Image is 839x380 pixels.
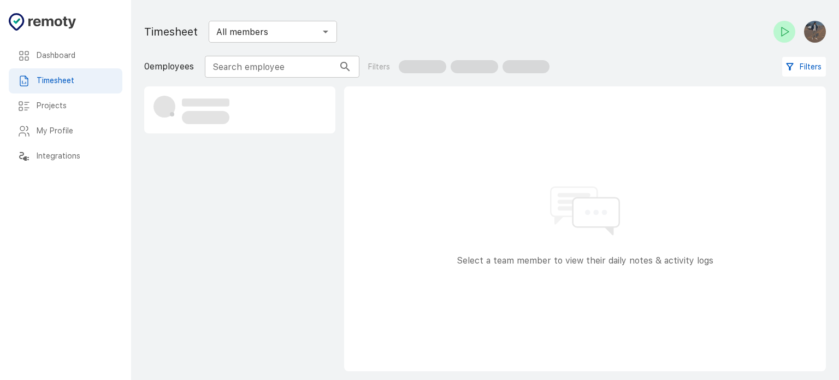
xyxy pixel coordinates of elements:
h6: Timesheet [37,75,114,87]
h1: Timesheet [144,23,198,40]
div: Dashboard [9,43,122,68]
img: Abdul Moeez [804,21,826,43]
p: Filters [368,61,390,73]
h6: Projects [37,100,114,112]
h6: Dashboard [37,50,114,62]
button: Filters [782,57,826,77]
button: Check-in [773,21,795,43]
div: Projects [9,93,122,119]
button: Open [318,24,333,39]
p: 0 employees [144,60,194,73]
h6: Integrations [37,150,114,162]
button: Abdul Moeez [800,16,826,47]
p: Select a team member to view their daily notes & activity logs [457,254,713,267]
div: Timesheet [9,68,122,93]
div: My Profile [9,119,122,144]
div: Integrations [9,144,122,169]
h6: My Profile [37,125,114,137]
